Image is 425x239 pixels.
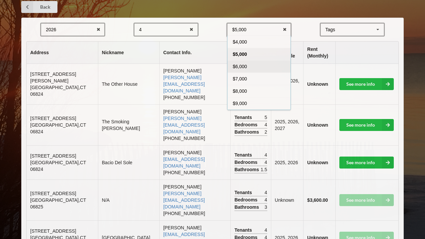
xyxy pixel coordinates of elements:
span: [STREET_ADDRESS] [30,116,76,121]
th: Contact Info. [159,42,231,64]
span: [GEOGRAPHIC_DATA] , CT 06824 [30,160,86,172]
span: 4 [265,227,267,233]
a: [EMAIL_ADDRESS][DOMAIN_NAME] [163,157,205,169]
span: Bathrooms [234,204,261,210]
th: Rent (Monthly) [303,42,335,64]
a: See more info [339,157,394,169]
span: $4,000 [233,39,247,45]
div: 2026 [46,27,56,32]
span: Bathrooms [234,129,261,135]
span: [STREET_ADDRESS] [30,191,76,196]
span: Bedrooms [234,196,259,203]
td: 2025, 2026, 2027 [271,104,303,145]
b: Unknown [307,160,328,165]
b: Unknown [307,122,328,128]
span: Tenants [234,189,254,196]
span: Bedrooms [234,159,259,166]
span: 4 [265,121,267,128]
a: Back [21,1,57,13]
div: Tags [324,26,345,34]
span: $7,000 [233,76,247,81]
span: 2 [265,129,267,135]
span: $9,000 [233,101,247,106]
span: [GEOGRAPHIC_DATA] , CT 06824 [30,122,86,134]
span: 4 [265,152,267,158]
span: [GEOGRAPHIC_DATA] , CT 06825 [30,197,86,209]
span: 4 [265,189,267,196]
td: [PERSON_NAME] [PHONE_NUMBER] [159,145,231,179]
td: The Smoking [PERSON_NAME] [98,104,159,145]
span: 4 [265,196,267,203]
div: $5,000 [232,27,246,32]
span: [STREET_ADDRESS] [30,228,76,234]
th: Nickname [98,42,159,64]
td: Bacio Del Sole [98,145,159,179]
span: 1.5 [261,166,267,173]
span: 3 [265,204,267,210]
span: [GEOGRAPHIC_DATA] , CT 06824 [30,85,86,97]
span: [STREET_ADDRESS][PERSON_NAME] [30,71,76,83]
span: Tenants [234,227,254,233]
a: See more info [339,119,394,131]
b: Unknown [307,81,328,87]
td: [PERSON_NAME] [PHONE_NUMBER] [159,104,231,145]
span: 4 [265,159,267,166]
td: N/A [98,179,159,220]
span: $5,000 [233,52,247,57]
b: $3,600.00 [307,197,328,203]
span: Tenants [234,152,254,158]
a: See more info [339,78,394,90]
td: [PERSON_NAME] [PHONE_NUMBER] [159,64,231,104]
span: 5 [265,114,267,121]
span: [STREET_ADDRESS] [30,153,76,159]
th: Address [27,42,98,64]
td: [PERSON_NAME] [PHONE_NUMBER] [159,179,231,220]
div: 4 [139,27,142,32]
span: Bathrooms [234,166,261,173]
a: [PERSON_NAME][EMAIL_ADDRESS][DOMAIN_NAME] [163,75,205,93]
span: Tenants [234,114,254,121]
span: $8,000 [233,88,247,94]
td: Unknown [271,179,303,220]
span: Bedrooms [234,121,259,128]
td: The Other House [98,64,159,104]
a: [PERSON_NAME][EMAIL_ADDRESS][DOMAIN_NAME] [163,116,205,134]
a: [PERSON_NAME][EMAIL_ADDRESS][DOMAIN_NAME] [163,191,205,209]
span: $6,000 [233,64,247,69]
td: 2025, 2026 [271,145,303,179]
